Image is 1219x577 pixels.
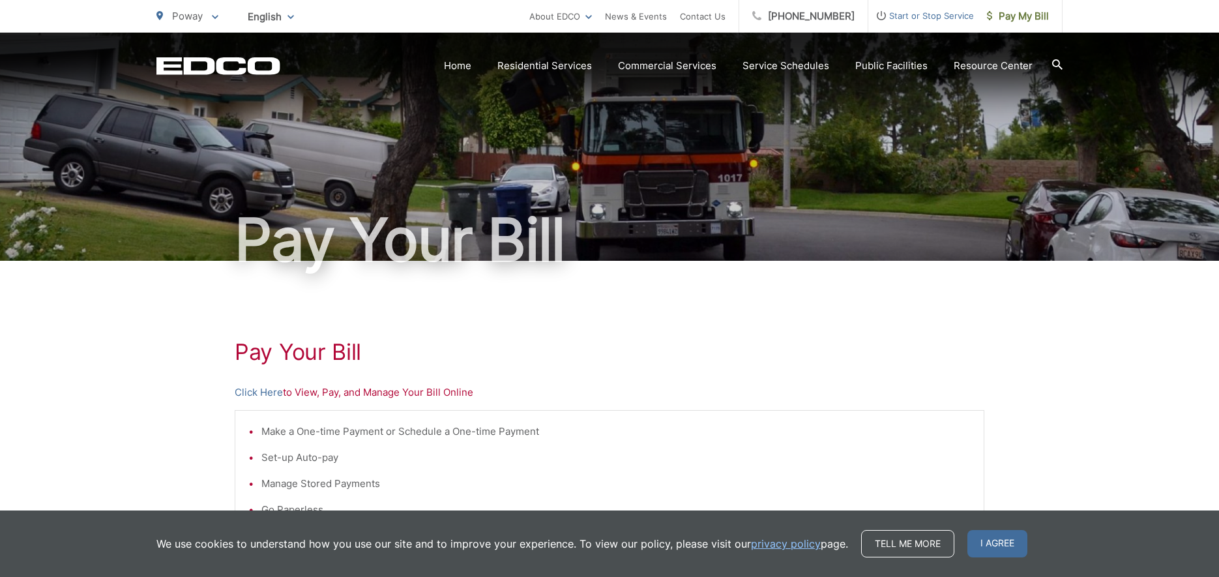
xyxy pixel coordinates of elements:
li: Make a One-time Payment or Schedule a One-time Payment [261,424,971,439]
span: Poway [172,10,203,22]
li: Set-up Auto-pay [261,450,971,466]
a: Commercial Services [618,58,716,74]
a: privacy policy [751,536,821,552]
a: EDCD logo. Return to the homepage. [156,57,280,75]
a: Resource Center [954,58,1033,74]
a: Home [444,58,471,74]
span: English [238,5,304,28]
a: Contact Us [680,8,726,24]
a: Public Facilities [855,58,928,74]
a: About EDCO [529,8,592,24]
a: Residential Services [497,58,592,74]
li: Manage Stored Payments [261,476,971,492]
p: to View, Pay, and Manage Your Bill Online [235,385,984,400]
span: Pay My Bill [987,8,1049,24]
a: Click Here [235,385,283,400]
a: News & Events [605,8,667,24]
span: I agree [967,530,1027,557]
li: Go Paperless [261,502,971,518]
p: We use cookies to understand how you use our site and to improve your experience. To view our pol... [156,536,848,552]
a: Tell me more [861,530,954,557]
a: Service Schedules [742,58,829,74]
h1: Pay Your Bill [156,207,1063,273]
h1: Pay Your Bill [235,339,984,365]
